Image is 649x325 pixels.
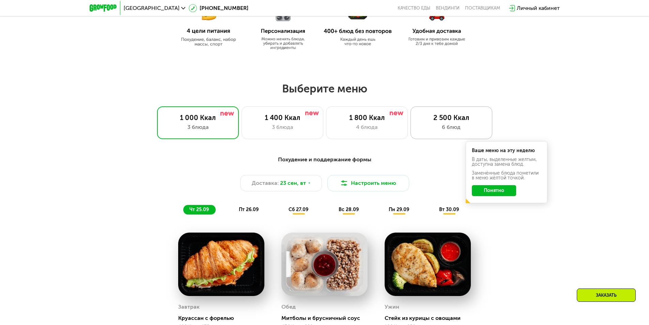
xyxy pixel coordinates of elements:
div: 3 блюда [164,123,232,131]
div: В даты, выделенные желтым, доступна замена блюд. [472,157,541,167]
div: 6 блюд [418,123,485,131]
div: поставщикам [465,5,500,11]
button: Понятно [472,185,516,196]
div: Заменённые блюда пометили в меню жёлтой точкой. [472,171,541,180]
div: 1 800 Ккал [333,114,401,122]
div: Митболы и брусничный соус [281,315,373,322]
span: вс 28.09 [339,207,359,212]
div: Круассан с форелью [178,315,270,322]
h2: Выберите меню [22,82,627,95]
span: пт 26.09 [239,207,259,212]
a: Вендинги [436,5,460,11]
a: Качество еды [398,5,430,11]
div: Завтрак [178,302,200,312]
div: Заказать [577,289,636,302]
span: чт 25.09 [189,207,209,212]
div: Ужин [385,302,399,312]
span: вт 30.09 [439,207,459,212]
span: пн 29.09 [389,207,409,212]
button: Настроить меню [327,175,409,191]
div: 1 400 Ккал [249,114,316,122]
span: Доставка: [252,179,279,187]
div: Стейк из курицы с овощами [385,315,476,322]
div: Ваше меню на эту неделю [472,148,541,153]
div: 1 000 Ккал [164,114,232,122]
span: сб 27.09 [289,207,308,212]
div: Похудение и поддержание формы [123,156,526,164]
div: 4 блюда [333,123,401,131]
div: 2 500 Ккал [418,114,485,122]
div: 3 блюда [249,123,316,131]
span: 23 сен, вт [280,179,306,187]
div: Обед [281,302,296,312]
span: [GEOGRAPHIC_DATA] [124,5,180,11]
a: [PHONE_NUMBER] [189,4,248,12]
div: Личный кабинет [517,4,560,12]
